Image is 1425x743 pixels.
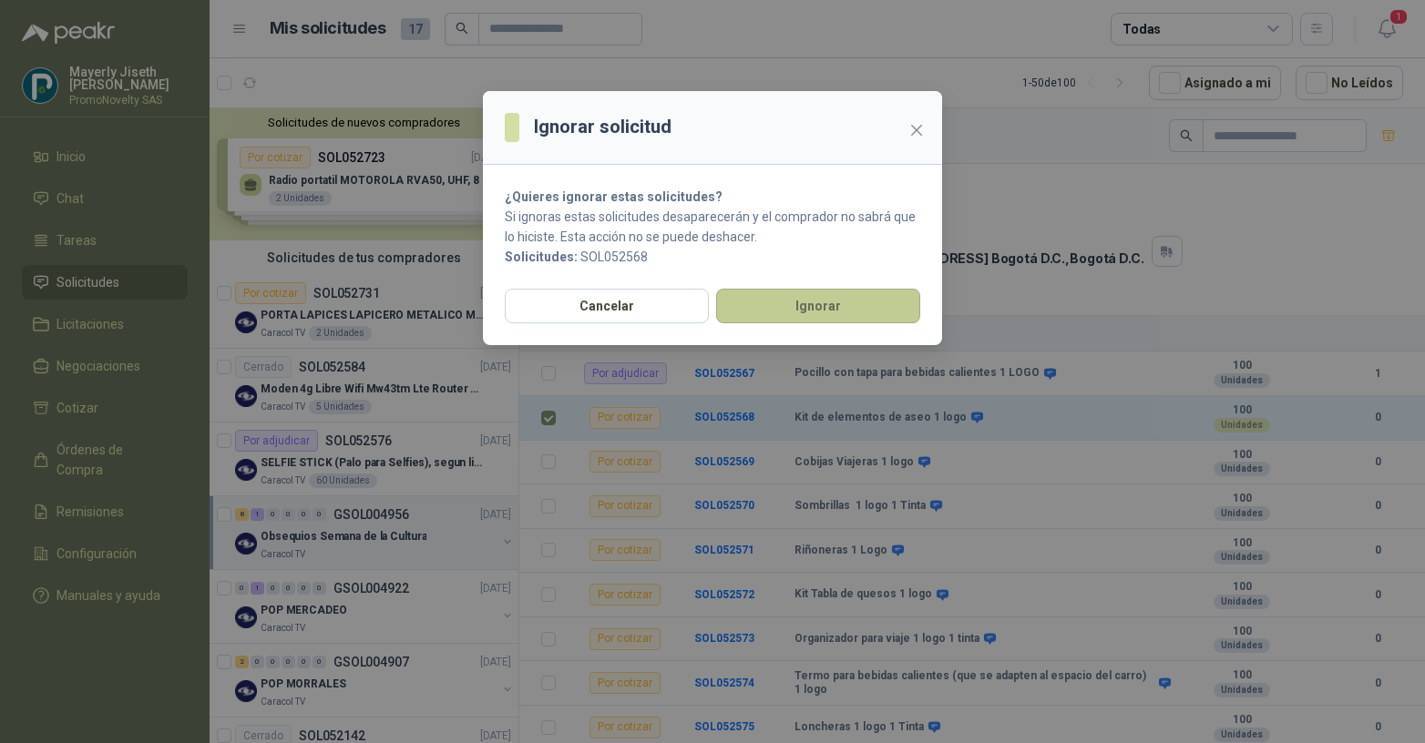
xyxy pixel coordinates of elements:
span: close [909,123,924,137]
p: SOL052568 [505,247,920,267]
button: Close [902,116,931,145]
button: Ignorar [716,289,920,323]
strong: ¿Quieres ignorar estas solicitudes? [505,189,723,204]
p: Si ignoras estas solicitudes desaparecerán y el comprador no sabrá que lo hiciste. Esta acción no... [505,207,920,247]
b: Solicitudes: [505,249,578,264]
h3: Ignorar solicitud [534,113,671,141]
button: Cancelar [505,289,709,323]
